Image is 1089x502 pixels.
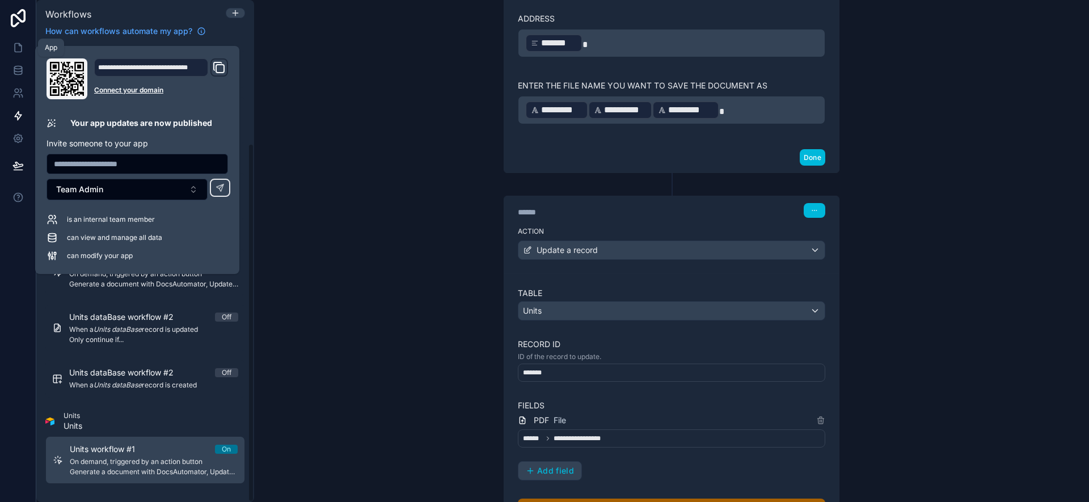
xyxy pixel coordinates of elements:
div: Domain and Custom Link [94,58,228,99]
p: Your app updates are now published [70,117,212,129]
a: How can workflows automate my app? [41,26,210,37]
span: is an internal team member [67,215,155,224]
label: Action [518,227,825,236]
label: Record ID [518,339,825,350]
span: PDF [534,415,549,426]
span: Units [523,305,542,317]
span: can view and manage all data [67,233,162,242]
span: How can workflows automate my app? [45,26,192,37]
label: Enter the file name you want to save the document as [518,80,825,91]
button: Add field [518,462,581,480]
a: Connect your domain [94,86,228,95]
button: Add field [518,461,582,480]
button: Units [518,301,825,320]
span: Add field [537,466,574,476]
span: Update a record [537,244,598,256]
span: File [554,415,566,426]
p: Invite someone to your app [47,138,228,149]
div: App [45,43,57,52]
p: ID of the record to update. [518,352,825,361]
button: Update a record [518,241,825,260]
label: Address [518,13,555,24]
button: Select Button [47,179,208,200]
button: Done [800,149,825,166]
span: Workflows [45,9,91,20]
label: Fields [518,400,825,411]
span: can modify your app [67,251,133,260]
span: Team Admin [56,184,103,195]
label: Table [518,288,825,299]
